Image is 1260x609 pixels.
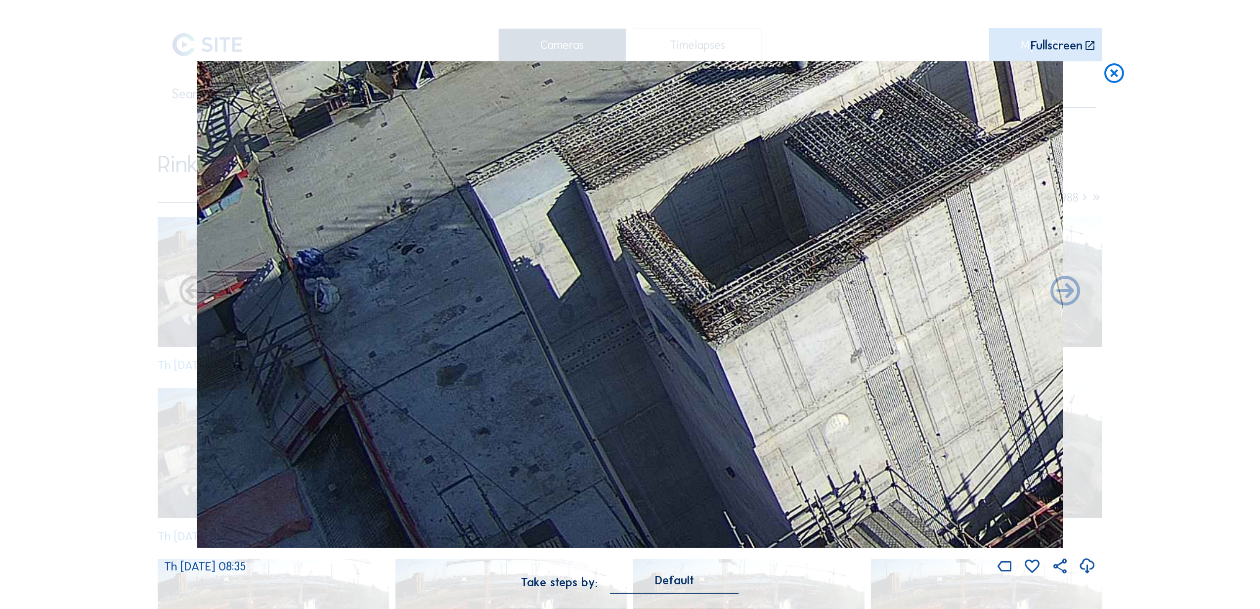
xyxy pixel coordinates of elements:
i: Back [1047,274,1083,310]
span: Th [DATE] 08:35 [164,559,246,573]
div: Default [610,576,739,593]
div: Default [655,576,694,585]
div: Take steps by: [521,576,598,588]
img: Image [197,61,1063,549]
i: Forward [176,274,212,310]
div: Fullscreen [1031,40,1083,52]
